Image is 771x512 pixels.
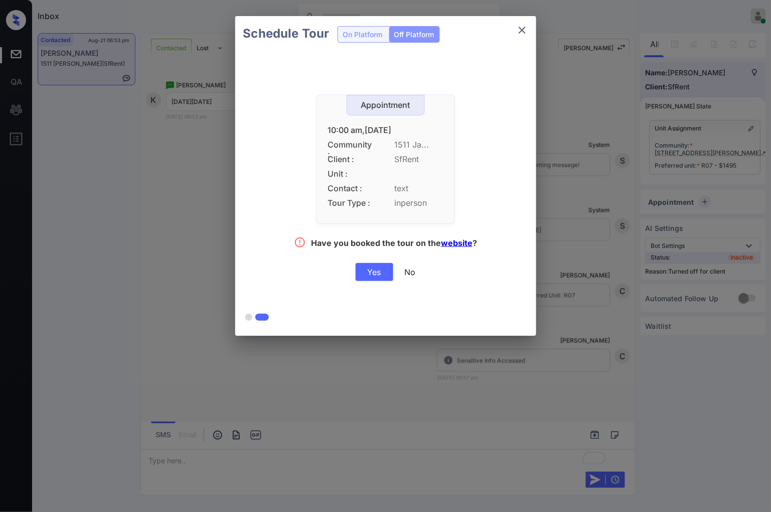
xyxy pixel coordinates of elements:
[328,140,373,150] span: Community :
[395,155,443,164] span: SfRent
[235,16,338,51] h2: Schedule Tour
[405,267,416,277] div: No
[512,20,532,40] button: close
[395,184,443,193] span: text
[328,198,373,208] span: Tour Type :
[395,140,443,150] span: 1511 Ja...
[441,238,473,248] a: website
[328,169,373,179] span: Unit :
[328,125,443,135] div: 10:00 am,[DATE]
[395,198,443,208] span: inperson
[311,238,477,250] div: Have you booked the tour on the ?
[347,100,424,110] div: Appointment
[328,184,373,193] span: Contact :
[356,263,393,281] div: Yes
[328,155,373,164] span: Client :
